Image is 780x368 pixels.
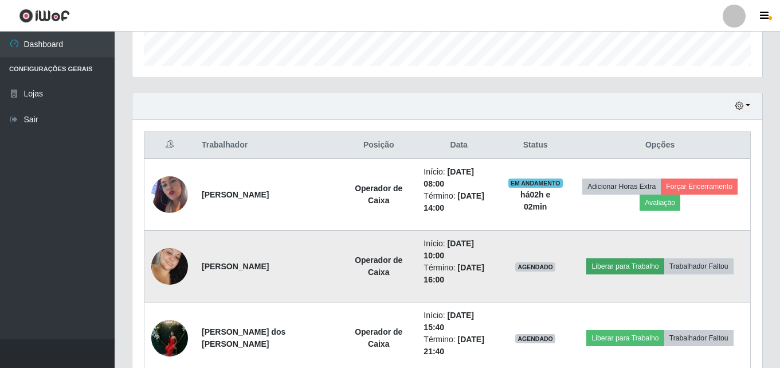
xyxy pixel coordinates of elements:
[586,330,664,346] button: Liberar para Trabalho
[520,190,550,211] strong: há 02 h e 02 min
[424,238,494,262] li: Início:
[586,258,664,274] button: Liberar para Trabalho
[19,9,70,23] img: CoreUI Logo
[570,132,750,159] th: Opções
[355,327,402,348] strong: Operador de Caixa
[664,258,734,274] button: Trabalhador Faltou
[515,334,555,343] span: AGENDADO
[582,179,661,195] button: Adicionar Horas Extra
[355,184,402,205] strong: Operador de Caixa
[202,190,269,199] strong: [PERSON_NAME]
[151,162,188,227] img: 1680732179236.jpeg
[508,179,563,188] span: EM ANDAMENTO
[195,132,340,159] th: Trabalhador
[424,166,494,190] li: Início:
[202,327,285,348] strong: [PERSON_NAME] dos [PERSON_NAME]
[424,311,474,332] time: [DATE] 15:40
[424,167,474,188] time: [DATE] 08:00
[202,262,269,271] strong: [PERSON_NAME]
[640,195,680,211] button: Avaliação
[661,179,738,195] button: Forçar Encerramento
[355,255,402,277] strong: Operador de Caixa
[151,313,188,362] img: 1751968749933.jpeg
[424,334,494,358] li: Término:
[664,330,734,346] button: Trabalhador Faltou
[340,132,417,159] th: Posição
[424,239,474,260] time: [DATE] 10:00
[424,190,494,214] li: Término:
[151,238,188,295] img: 1750087788307.jpeg
[501,132,570,159] th: Status
[515,262,555,272] span: AGENDADO
[424,262,494,286] li: Término:
[417,132,501,159] th: Data
[424,309,494,334] li: Início:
